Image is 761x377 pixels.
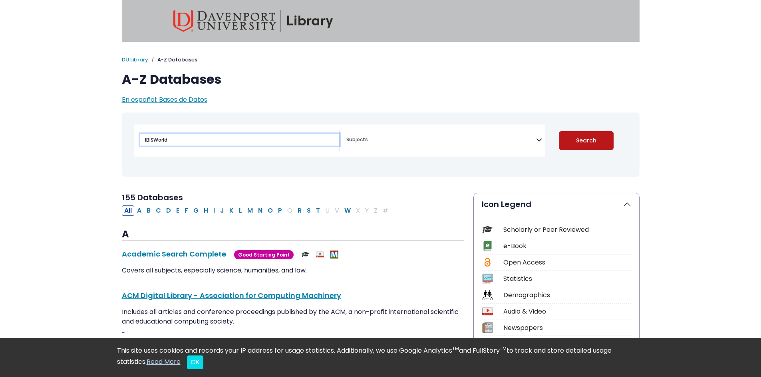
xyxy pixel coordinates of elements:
img: MeL (Michigan electronic Library) [330,251,338,259]
h1: A-Z Databases [122,72,640,87]
div: Scholarly or Peer Reviewed [503,225,631,235]
img: Davenport University Library [173,10,333,32]
button: Filter Results F [182,205,191,216]
button: Filter Results J [218,205,227,216]
button: Filter Results E [174,205,182,216]
button: Filter Results S [304,205,313,216]
img: Icon Audio & Video [482,306,493,317]
div: Open Access [503,258,631,267]
div: Newspapers [503,323,631,333]
button: Filter Results I [211,205,217,216]
button: Close [187,355,203,369]
p: Covers all subjects, especially science, humanities, and law. [122,266,464,275]
button: Filter Results H [201,205,211,216]
button: Filter Results A [135,205,144,216]
button: Filter Results K [227,205,236,216]
a: En español: Bases de Datos [122,95,207,104]
img: Icon Open Access [483,257,493,268]
p: Includes all articles and conference proceedings published by the ACM, a non-profit international... [122,307,464,336]
div: This site uses cookies and records your IP address for usage statistics. Additionally, we use Goo... [117,346,644,369]
img: Icon Newspapers [482,322,493,333]
img: Scholarly or Peer Reviewed [302,251,310,259]
button: Filter Results P [276,205,284,216]
button: Filter Results O [265,205,275,216]
button: Filter Results N [256,205,265,216]
button: Filter Results G [191,205,201,216]
img: Icon e-Book [482,241,493,251]
div: Audio & Video [503,307,631,316]
button: Filter Results C [153,205,163,216]
img: Icon Demographics [482,290,493,300]
nav: Search filters [122,113,640,177]
button: Filter Results R [295,205,304,216]
li: A-Z Databases [148,56,197,64]
button: Submit for Search Results [559,131,614,150]
img: Audio & Video [316,251,324,259]
img: Icon Statistics [482,273,493,284]
nav: breadcrumb [122,56,640,64]
img: Icon Scholarly or Peer Reviewed [482,224,493,235]
span: Good Starting Point [234,250,294,259]
a: Academic Search Complete [122,249,226,259]
button: Filter Results L [236,205,244,216]
div: Demographics [503,290,631,300]
button: Filter Results W [342,205,353,216]
button: All [122,205,134,216]
textarea: Search [346,137,536,144]
button: Filter Results M [245,205,255,216]
button: Icon Legend [474,193,639,215]
div: Alpha-list to filter by first letter of database name [122,205,391,215]
button: Filter Results T [314,205,322,216]
a: DU Library [122,56,148,63]
button: Filter Results B [144,205,153,216]
sup: TM [452,345,459,352]
span: 155 Databases [122,192,183,203]
div: e-Book [503,241,631,251]
button: Filter Results D [164,205,173,216]
input: Search database by title or keyword [140,134,339,146]
div: Statistics [503,274,631,284]
sup: TM [500,345,507,352]
a: ACM Digital Library - Association for Computing Machinery [122,290,341,300]
a: Read More [147,357,181,366]
h3: A [122,229,464,241]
